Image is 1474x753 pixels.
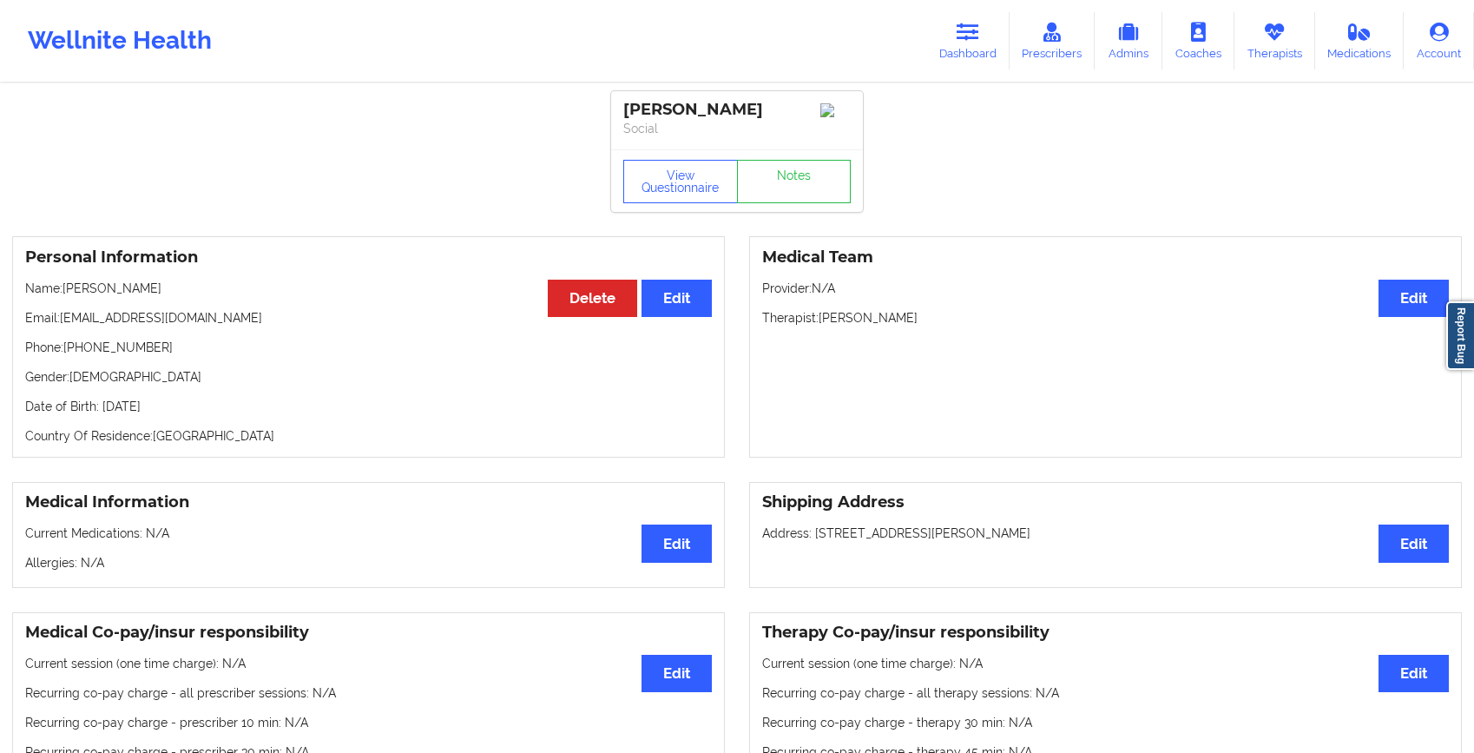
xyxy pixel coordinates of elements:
p: Name: [PERSON_NAME] [25,280,712,297]
a: Report Bug [1446,301,1474,370]
h3: Shipping Address [762,492,1449,512]
p: Gender: [DEMOGRAPHIC_DATA] [25,368,712,386]
button: Edit [1379,525,1449,562]
button: Edit [1379,280,1449,317]
p: Recurring co-pay charge - therapy 30 min : N/A [762,714,1449,731]
p: Address: [STREET_ADDRESS][PERSON_NAME] [762,525,1449,542]
h3: Personal Information [25,248,712,268]
a: Notes [737,160,852,203]
h3: Medical Information [25,492,712,512]
button: Delete [548,280,637,317]
p: Date of Birth: [DATE] [25,398,712,415]
h3: Therapy Co-pay/insur responsibility [762,623,1449,643]
p: Allergies: N/A [25,554,712,571]
p: Phone: [PHONE_NUMBER] [25,339,712,356]
p: Current session (one time charge): N/A [25,655,712,672]
p: Email: [EMAIL_ADDRESS][DOMAIN_NAME] [25,309,712,327]
button: Edit [1379,655,1449,692]
button: Edit [642,655,712,692]
h3: Medical Co-pay/insur responsibility [25,623,712,643]
a: Therapists [1234,12,1315,69]
h3: Medical Team [762,248,1449,268]
a: Medications [1315,12,1405,69]
a: Coaches [1162,12,1234,69]
p: Recurring co-pay charge - all therapy sessions : N/A [762,684,1449,702]
p: Current Medications: N/A [25,525,712,542]
button: Edit [642,280,712,317]
img: Image%2Fplaceholer-image.png [820,103,851,117]
p: Provider: N/A [762,280,1449,297]
a: Dashboard [926,12,1010,69]
p: Therapist: [PERSON_NAME] [762,309,1449,327]
button: Edit [642,525,712,562]
a: Admins [1095,12,1162,69]
div: [PERSON_NAME] [623,100,851,120]
p: Country Of Residence: [GEOGRAPHIC_DATA] [25,427,712,445]
p: Recurring co-pay charge - all prescriber sessions : N/A [25,684,712,702]
p: Recurring co-pay charge - prescriber 10 min : N/A [25,714,712,731]
p: Social [623,120,851,137]
button: View Questionnaire [623,160,738,203]
p: Current session (one time charge): N/A [762,655,1449,672]
a: Prescribers [1010,12,1096,69]
a: Account [1404,12,1474,69]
